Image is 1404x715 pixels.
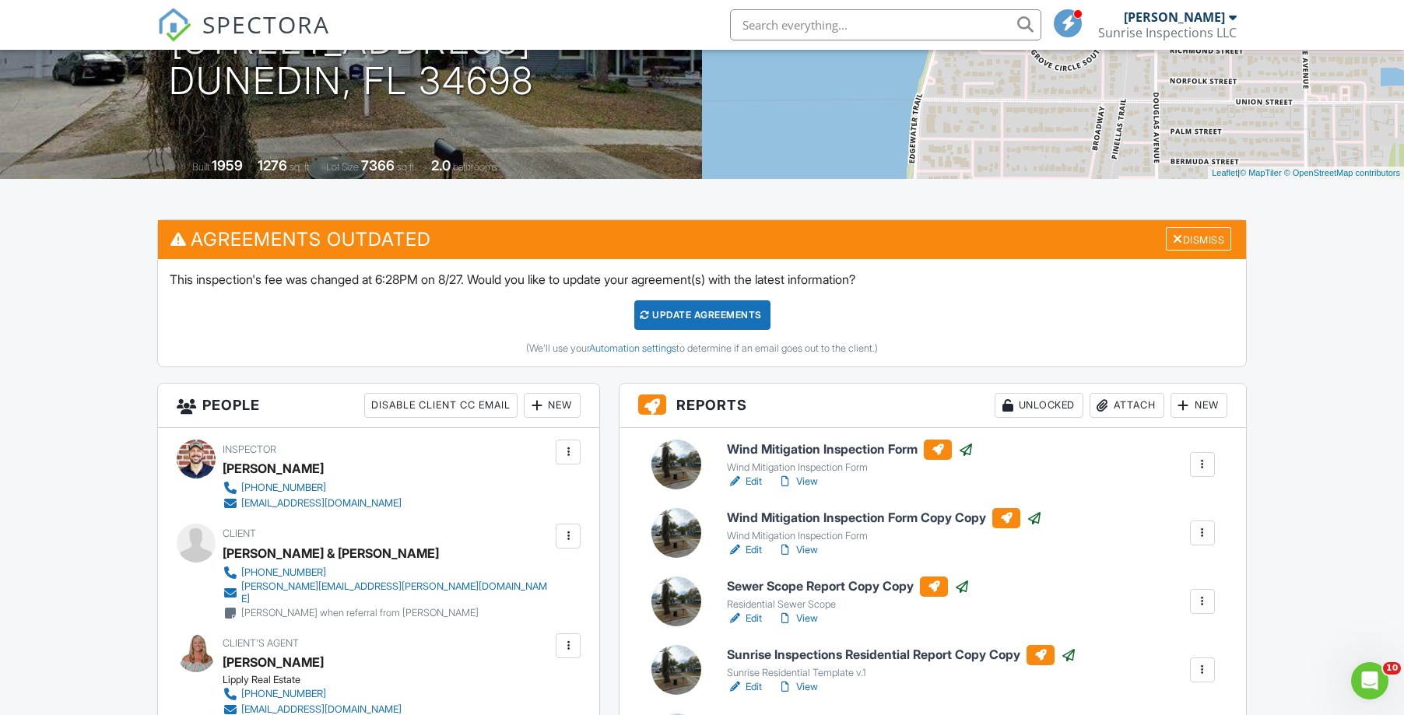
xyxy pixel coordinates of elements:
a: Edit [727,474,762,489]
a: [PHONE_NUMBER] [223,565,552,580]
div: Wind Mitigation Inspection Form [727,461,974,474]
a: Edit [727,542,762,558]
div: (We'll use your to determine if an email goes out to the client.) [170,342,1234,355]
iframe: Intercom live chat [1351,662,1388,699]
div: 2.0 [431,157,451,173]
a: Sunrise Inspections Residential Report Copy Copy Sunrise Residential Template v.1 [727,645,1076,679]
div: [PERSON_NAME] & [PERSON_NAME] [223,542,439,565]
span: SPECTORA [202,8,330,40]
div: | [1208,166,1404,180]
a: [EMAIL_ADDRESS][DOMAIN_NAME] [223,496,402,511]
div: This inspection's fee was changed at 6:28PM on 8/27. Would you like to update your agreement(s) w... [158,259,1246,366]
div: [PERSON_NAME] [1124,9,1225,25]
span: Client [223,527,256,539]
a: Sewer Scope Report Copy Copy Residential Sewer Scope [727,577,970,611]
h6: Wind Mitigation Inspection Form [727,440,974,460]
div: Sunrise Residential Template v.1 [727,667,1076,679]
a: © MapTiler [1240,168,1282,177]
h6: Sewer Scope Report Copy Copy [727,577,970,597]
span: Inspector [223,443,276,455]
div: Wind Mitigation Inspection Form [727,530,1042,542]
div: Residential Sewer Scope [727,598,970,611]
span: sq.ft. [397,161,416,173]
h6: Wind Mitigation Inspection Form Copy Copy [727,508,1042,528]
a: View [777,679,818,695]
a: Automation settings [589,342,676,354]
div: 1959 [212,157,243,173]
h3: Reports [620,384,1246,428]
div: [PERSON_NAME][EMAIL_ADDRESS][PERSON_NAME][DOMAIN_NAME] [241,580,552,605]
a: Leaflet [1212,168,1237,177]
span: Client's Agent [223,637,299,649]
div: Update Agreements [634,300,770,330]
div: Disable Client CC Email [364,393,518,418]
div: Sunrise Inspections LLC [1098,25,1237,40]
div: [PERSON_NAME] when referral from [PERSON_NAME] [241,607,479,619]
a: View [777,474,818,489]
a: © OpenStreetMap contributors [1284,168,1400,177]
a: [PERSON_NAME] [223,650,324,674]
div: [PHONE_NUMBER] [241,482,326,494]
a: [PERSON_NAME][EMAIL_ADDRESS][PERSON_NAME][DOMAIN_NAME] [223,580,552,605]
div: New [1171,393,1227,418]
div: [EMAIL_ADDRESS][DOMAIN_NAME] [241,497,402,510]
a: [PHONE_NUMBER] [223,686,402,702]
input: Search everything... [730,9,1041,40]
div: Unlocked [995,393,1083,418]
a: Wind Mitigation Inspection Form Wind Mitigation Inspection Form [727,440,974,474]
a: View [777,611,818,626]
span: bathrooms [453,161,497,173]
h3: Agreements Outdated [158,220,1246,258]
div: [PHONE_NUMBER] [241,688,326,700]
div: [PHONE_NUMBER] [241,566,326,579]
a: [PHONE_NUMBER] [223,480,402,496]
a: View [777,542,818,558]
img: The Best Home Inspection Software - Spectora [157,8,191,42]
div: Lipply Real Estate [223,674,414,686]
h6: Sunrise Inspections Residential Report Copy Copy [727,645,1076,665]
div: 1276 [258,157,287,173]
span: 10 [1383,662,1401,675]
span: Lot Size [326,161,359,173]
h3: People [158,384,599,428]
a: Edit [727,611,762,626]
div: New [524,393,581,418]
div: Attach [1090,393,1164,418]
a: Edit [727,679,762,695]
div: [PERSON_NAME] [223,457,324,480]
div: 7366 [361,157,395,173]
span: sq. ft. [290,161,311,173]
a: Wind Mitigation Inspection Form Copy Copy Wind Mitigation Inspection Form [727,508,1042,542]
a: SPECTORA [157,21,330,54]
span: Built [192,161,209,173]
div: Dismiss [1166,227,1231,251]
h1: [STREET_ADDRESS] Dunedin, FL 34698 [169,20,534,103]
